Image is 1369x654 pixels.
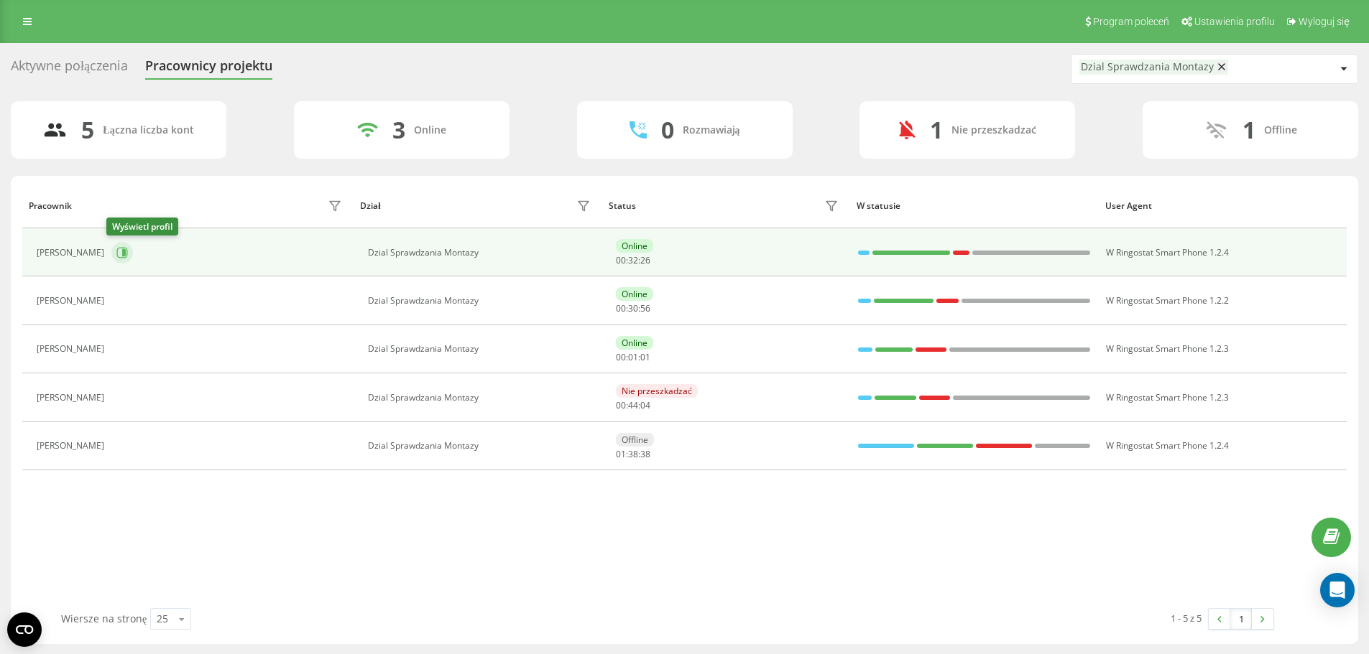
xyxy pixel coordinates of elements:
[1106,342,1229,355] span: W Ringostat Smart Phone 1.2.3
[368,441,594,451] div: Dzial Sprawdzania Montazy
[368,248,594,258] div: Dzial Sprawdzania Montazy
[616,239,653,253] div: Online
[616,401,650,411] div: : :
[1105,201,1340,211] div: User Agent
[640,399,650,411] span: 04
[1299,16,1350,27] span: Wyloguj się
[1194,16,1275,27] span: Ustawienia profilu
[616,352,650,363] div: : :
[616,302,626,314] span: 00
[616,433,654,447] div: Offline
[1243,116,1255,144] div: 1
[930,116,943,144] div: 1
[81,116,94,144] div: 5
[360,201,380,211] div: Dział
[616,449,650,459] div: : :
[145,58,272,80] div: Pracownicy projektu
[1230,609,1252,629] a: 1
[616,254,626,266] span: 00
[640,448,650,460] span: 38
[616,448,626,460] span: 01
[11,58,128,80] div: Aktywne połączenia
[609,201,636,211] div: Status
[157,612,168,626] div: 25
[1106,391,1229,403] span: W Ringostat Smart Phone 1.2.3
[640,302,650,314] span: 56
[628,351,638,363] span: 01
[616,399,626,411] span: 00
[368,393,594,403] div: Dzial Sprawdzania Montazy
[1171,611,1202,625] div: 1 - 5 z 5
[628,399,638,411] span: 44
[628,448,638,460] span: 38
[616,336,653,350] div: Online
[616,304,650,314] div: : :
[1081,61,1214,73] div: Dzial Sprawdzania Montazy
[414,124,446,136] div: Online
[37,248,108,258] div: [PERSON_NAME]
[640,351,650,363] span: 01
[368,296,594,306] div: Dzial Sprawdzania Montazy
[951,124,1036,136] div: Nie przeszkadzać
[29,201,72,211] div: Pracownik
[103,124,193,136] div: Łączna liczba kont
[37,296,108,306] div: [PERSON_NAME]
[616,256,650,266] div: : :
[683,124,740,136] div: Rozmawiają
[616,384,698,398] div: Nie przeszkadzać
[1093,16,1169,27] span: Program poleceń
[1320,573,1355,607] div: Open Intercom Messenger
[368,344,594,354] div: Dzial Sprawdzania Montazy
[7,612,42,647] button: Open CMP widget
[628,302,638,314] span: 30
[106,218,178,235] div: Wyświetl profil
[37,441,108,451] div: [PERSON_NAME]
[37,344,108,354] div: [PERSON_NAME]
[37,393,108,403] div: [PERSON_NAME]
[616,287,653,301] div: Online
[616,351,626,363] span: 00
[640,254,650,266] span: 26
[628,254,638,266] span: 32
[61,612,147,625] span: Wiersze na stronę
[392,116,405,144] div: 3
[1106,246,1229,258] span: W Ringostat Smart Phone 1.2.4
[1106,294,1229,307] span: W Ringostat Smart Phone 1.2.2
[1106,439,1229,452] span: W Ringostat Smart Phone 1.2.4
[661,116,674,144] div: 0
[1264,124,1297,136] div: Offline
[857,201,1092,211] div: W statusie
